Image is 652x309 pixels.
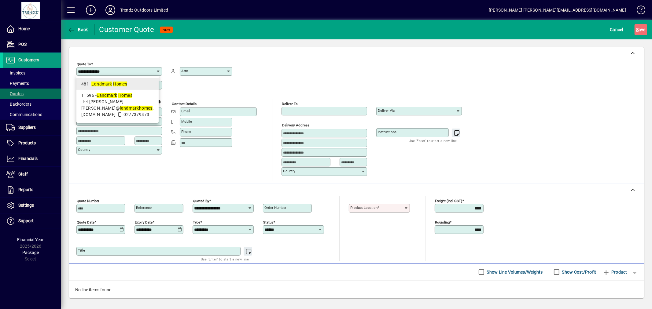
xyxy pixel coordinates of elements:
span: Back [68,27,88,32]
span: POS [18,42,27,47]
div: Trendz Outdoors Limited [120,5,168,15]
label: Show Line Volumes/Weights [486,269,543,275]
button: Profile [101,5,120,16]
mat-option: 481 - Landmark Homes [76,78,159,90]
mat-label: Quoted by [193,198,209,203]
mat-label: Type [193,220,200,224]
mat-label: Reference [136,205,152,210]
div: [PERSON_NAME] [PERSON_NAME][EMAIL_ADDRESS][DOMAIN_NAME] [489,5,626,15]
button: Save [635,24,647,35]
mat-label: Expiry date [135,220,153,224]
span: Suppliers [18,125,36,130]
mat-option: 11596 - Landmark Homes [76,90,159,120]
button: Copy to Delivery address [154,97,164,107]
span: Home [18,26,30,31]
a: Payments [3,78,61,89]
em: homes [139,106,153,111]
span: Communications [6,112,42,117]
mat-label: Quote number [77,198,99,203]
em: landmark [120,106,139,111]
em: Landmark [97,93,117,98]
a: Quotes [3,89,61,99]
a: Suppliers [3,120,61,135]
mat-hint: Use 'Enter' to start a new line [409,137,457,144]
span: Financials [18,156,38,161]
mat-label: Country [283,169,295,173]
span: Customers [18,57,39,62]
mat-hint: Use 'Enter' to start a new line [201,256,249,263]
mat-label: Instructions [378,130,396,134]
span: 0277379473 [123,112,149,117]
span: Invoices [6,71,25,75]
em: Landmark [91,82,112,86]
div: 11596 - [81,92,154,99]
span: ave [636,25,646,35]
span: Financial Year [17,237,44,242]
mat-label: Product location [350,205,378,210]
button: Add [81,5,101,16]
a: POS [3,37,61,52]
span: S [636,27,639,32]
a: Invoices [3,68,61,78]
em: Homes [118,93,132,98]
span: NEW [163,28,170,32]
span: Staff [18,172,28,176]
span: Settings [18,203,34,208]
mat-label: Rounding [435,220,450,224]
span: Support [18,218,34,223]
span: Backorders [6,102,31,107]
span: Products [18,140,36,145]
button: Product [599,267,630,278]
mat-label: Status [263,220,273,224]
a: Communications [3,109,61,120]
div: No line items found [69,281,644,299]
mat-label: Quote date [77,220,94,224]
app-page-header-button: Back [61,24,95,35]
a: Knowledge Base [632,1,644,21]
mat-label: Country [78,147,90,152]
mat-label: Mobile [181,119,192,124]
span: Quotes [6,91,24,96]
mat-label: Attn [181,69,188,73]
a: Reports [3,182,61,198]
a: Backorders [3,99,61,109]
mat-label: Deliver To [282,102,298,106]
span: Payments [6,81,29,86]
span: Cancel [610,25,624,35]
button: Cancel [609,24,625,35]
a: Support [3,213,61,229]
span: Reports [18,187,33,192]
span: [PERSON_NAME].[PERSON_NAME]@ .[DOMAIN_NAME] [81,99,154,117]
label: Show Cost/Profit [561,269,596,275]
em: Homes [113,82,127,86]
a: Staff [3,167,61,182]
a: Home [3,21,61,37]
button: Back [66,24,90,35]
div: 481 - [81,81,154,87]
mat-label: Email [181,109,190,113]
mat-label: Deliver via [378,108,395,113]
a: Products [3,136,61,151]
div: Customer Quote [99,25,154,35]
a: Settings [3,198,61,213]
mat-label: Quote To [77,62,91,66]
a: Financials [3,151,61,166]
span: Package [22,250,39,255]
mat-label: Title [78,248,85,253]
mat-label: Phone [181,129,191,134]
span: Product [602,267,627,277]
mat-label: Order number [264,205,286,210]
mat-label: Freight (incl GST) [435,198,462,203]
